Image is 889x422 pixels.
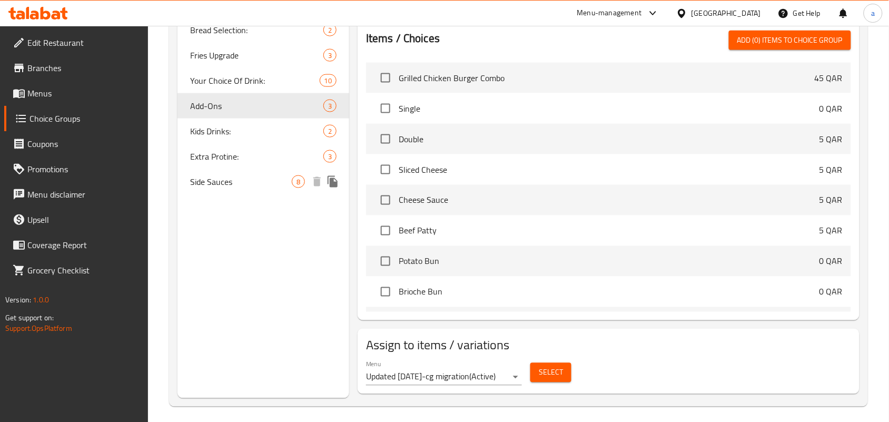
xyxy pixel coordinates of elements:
[374,97,397,120] span: Select choice
[374,311,397,333] span: Select choice
[320,76,336,86] span: 10
[323,150,337,163] div: Choices
[27,36,140,49] span: Edit Restaurant
[871,7,875,19] span: a
[190,175,292,188] span: Side Sauces
[4,81,149,106] a: Menus
[374,189,397,211] span: Select choice
[366,361,381,367] label: Menu
[374,220,397,242] span: Select choice
[819,163,843,176] p: 5 QAR
[539,366,563,379] span: Select
[819,194,843,207] p: 5 QAR
[366,369,522,386] div: Updated [DATE]-cg migration(Active)
[324,25,336,35] span: 2
[399,72,815,84] span: Grilled Chicken Burger Combo
[399,133,819,145] span: Double
[399,194,819,207] span: Cheese Sauce
[177,17,349,43] div: Bread Selection:2
[27,188,140,201] span: Menu disclaimer
[399,286,819,298] span: Brioche Bun
[819,133,843,145] p: 5 QAR
[27,62,140,74] span: Branches
[324,51,336,61] span: 3
[4,55,149,81] a: Branches
[324,126,336,136] span: 2
[177,169,349,194] div: Side Sauces8deleteduplicate
[324,101,336,111] span: 3
[177,144,349,169] div: Extra Protine:3
[4,258,149,283] a: Grocery Checklist
[4,106,149,131] a: Choice Groups
[320,74,337,87] div: Choices
[819,255,843,268] p: 0 QAR
[5,321,72,335] a: Support.OpsPlatform
[577,7,642,19] div: Menu-management
[374,250,397,272] span: Select choice
[177,119,349,144] div: Kids Drinks:2
[399,102,819,115] span: Single
[324,152,336,162] span: 3
[177,43,349,68] div: Fries Upgrade3
[27,87,140,100] span: Menus
[309,174,325,190] button: delete
[366,337,851,354] h2: Assign to items / variations
[190,74,319,87] span: Your Choice Of Drink:
[5,311,54,325] span: Get support on:
[323,49,337,62] div: Choices
[374,128,397,150] span: Select choice
[29,112,140,125] span: Choice Groups
[27,213,140,226] span: Upsell
[4,156,149,182] a: Promotions
[292,175,305,188] div: Choices
[819,224,843,237] p: 5 QAR
[819,102,843,115] p: 0 QAR
[4,232,149,258] a: Coverage Report
[729,31,851,50] button: Add (0) items to choice group
[323,125,337,138] div: Choices
[33,293,49,307] span: 1.0.0
[399,255,819,268] span: Potato Bun
[27,163,140,175] span: Promotions
[27,264,140,277] span: Grocery Checklist
[27,138,140,150] span: Coupons
[374,67,397,89] span: Select choice
[399,163,819,176] span: Sliced Cheese
[819,286,843,298] p: 0 QAR
[5,293,31,307] span: Version:
[27,239,140,251] span: Coverage Report
[190,49,323,62] span: Fries Upgrade
[530,363,571,382] button: Select
[190,24,323,36] span: Bread Selection:
[374,281,397,303] span: Select choice
[292,177,304,187] span: 8
[325,174,341,190] button: duplicate
[4,207,149,232] a: Upsell
[190,150,323,163] span: Extra Protine:
[366,31,440,46] h2: Items / Choices
[323,100,337,112] div: Choices
[399,224,819,237] span: Beef Patty
[177,68,349,93] div: Your Choice Of Drink:10
[4,30,149,55] a: Edit Restaurant
[4,131,149,156] a: Coupons
[190,100,323,112] span: Add-Ons
[374,159,397,181] span: Select choice
[815,72,843,84] p: 45 QAR
[190,125,323,138] span: Kids Drinks:
[737,34,843,47] span: Add (0) items to choice group
[692,7,761,19] div: [GEOGRAPHIC_DATA]
[4,182,149,207] a: Menu disclaimer
[177,93,349,119] div: Add-Ons3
